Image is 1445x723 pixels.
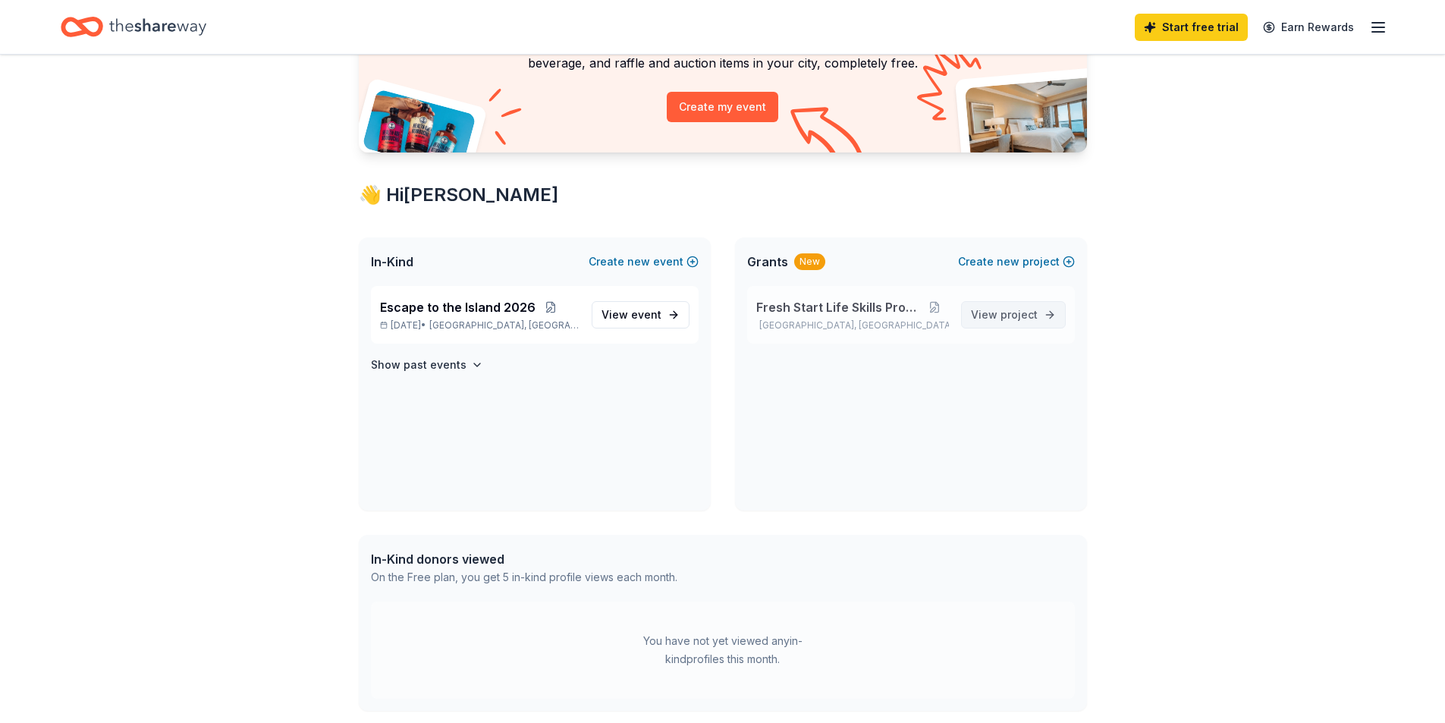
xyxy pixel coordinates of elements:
[1001,308,1038,321] span: project
[589,253,699,271] button: Createnewevent
[592,301,690,328] a: View event
[756,319,949,332] p: [GEOGRAPHIC_DATA], [GEOGRAPHIC_DATA]
[958,253,1075,271] button: Createnewproject
[371,356,466,374] h4: Show past events
[602,306,661,324] span: View
[371,550,677,568] div: In-Kind donors viewed
[1135,14,1248,41] a: Start free trial
[429,319,579,332] span: [GEOGRAPHIC_DATA], [GEOGRAPHIC_DATA]
[794,253,825,270] div: New
[667,92,778,122] button: Create my event
[371,253,413,271] span: In-Kind
[971,306,1038,324] span: View
[380,319,580,332] p: [DATE] •
[790,107,866,164] img: Curvy arrow
[997,253,1019,271] span: new
[371,568,677,586] div: On the Free plan, you get 5 in-kind profile views each month.
[359,183,1087,207] div: 👋 Hi [PERSON_NAME]
[631,308,661,321] span: event
[1254,14,1363,41] a: Earn Rewards
[371,356,483,374] button: Show past events
[961,301,1066,328] a: View project
[627,253,650,271] span: new
[756,298,921,316] span: Fresh Start Life Skills Program
[747,253,788,271] span: Grants
[628,632,818,668] div: You have not yet viewed any in-kind profiles this month.
[61,9,206,45] a: Home
[380,298,536,316] span: Escape to the Island 2026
